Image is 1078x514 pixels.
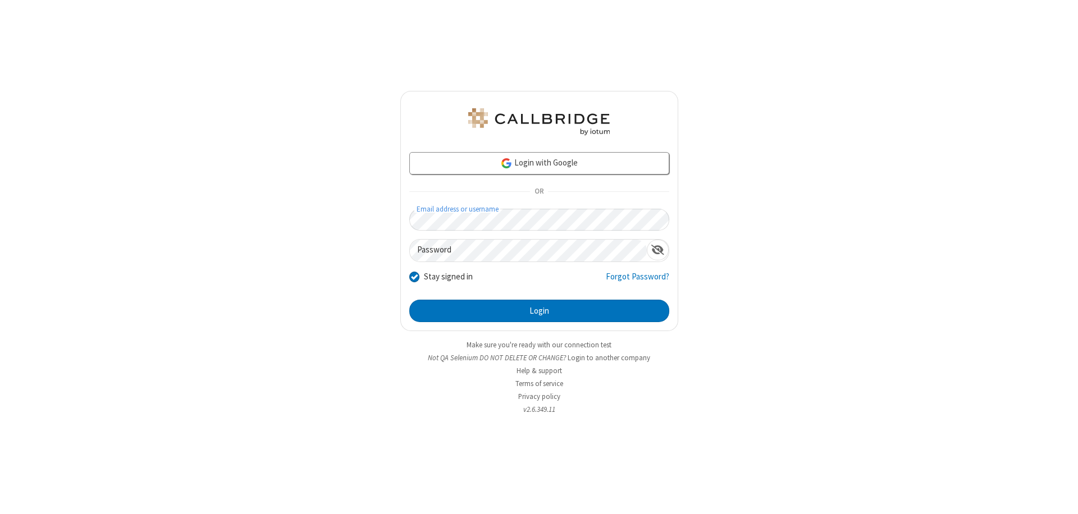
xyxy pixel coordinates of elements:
li: v2.6.349.11 [400,404,678,415]
label: Stay signed in [424,270,473,283]
button: Login to another company [568,352,650,363]
img: google-icon.png [500,157,513,169]
a: Terms of service [515,379,563,388]
li: Not QA Selenium DO NOT DELETE OR CHANGE? [400,352,678,363]
input: Email address or username [409,209,669,231]
a: Privacy policy [518,392,560,401]
a: Forgot Password? [606,270,669,292]
button: Login [409,300,669,322]
a: Help & support [517,366,562,375]
img: QA Selenium DO NOT DELETE OR CHANGE [466,108,612,135]
a: Login with Google [409,152,669,175]
span: OR [530,184,548,200]
input: Password [410,240,647,261]
div: Show password [647,240,669,260]
a: Make sure you're ready with our connection test [467,340,611,350]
